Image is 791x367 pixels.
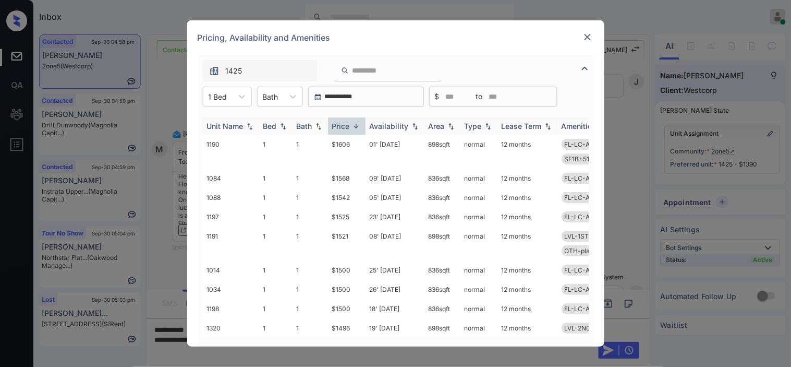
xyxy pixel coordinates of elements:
[565,286,607,293] span: FL-LC-ALL-1B
[293,227,328,261] td: 1
[565,247,606,255] span: OTH-plankprt
[476,91,483,102] span: to
[366,318,424,338] td: 19' [DATE]
[460,261,497,280] td: normal
[259,280,293,299] td: 1
[203,135,259,169] td: 1190
[313,123,324,130] img: sorting
[460,299,497,318] td: normal
[502,122,542,131] div: Lease Term
[424,318,460,338] td: 898 sqft
[579,62,591,75] img: icon-zuma
[259,261,293,280] td: 1
[565,266,607,274] span: FL-LC-ALL-1B
[370,122,409,131] div: Availability
[460,207,497,227] td: normal
[207,122,244,131] div: Unit Name
[203,280,259,299] td: 1034
[366,261,424,280] td: 25' [DATE]
[259,227,293,261] td: 1
[424,169,460,188] td: 836 sqft
[259,188,293,207] td: 1
[565,305,607,313] span: FL-LC-ALL-1B
[203,227,259,261] td: 1191
[366,207,424,227] td: 23' [DATE]
[497,227,557,261] td: 12 months
[187,20,604,55] div: Pricing, Availability and Amenities
[341,66,349,75] img: icon-zuma
[203,261,259,280] td: 1014
[203,299,259,318] td: 1198
[263,122,277,131] div: Bed
[328,188,366,207] td: $1542
[424,261,460,280] td: 836 sqft
[328,169,366,188] td: $1568
[259,299,293,318] td: 1
[543,123,553,130] img: sorting
[366,169,424,188] td: 09' [DATE]
[328,227,366,261] td: $1521
[203,188,259,207] td: 1088
[424,207,460,227] td: 836 sqft
[366,188,424,207] td: 05' [DATE]
[351,122,361,130] img: sorting
[497,207,557,227] td: 12 months
[460,280,497,299] td: normal
[278,123,288,130] img: sorting
[332,122,350,131] div: Price
[259,169,293,188] td: 1
[483,123,493,130] img: sorting
[497,135,557,169] td: 12 months
[328,261,366,280] td: $1500
[293,299,328,318] td: 1
[293,318,328,338] td: 1
[429,122,445,131] div: Area
[293,188,328,207] td: 1
[297,122,312,131] div: Bath
[259,207,293,227] td: 1
[293,280,328,299] td: 1
[497,188,557,207] td: 12 months
[460,135,497,169] td: normal
[435,91,440,102] span: $
[328,318,366,338] td: $1496
[460,169,497,188] td: normal
[226,65,242,77] span: 1425
[293,261,328,280] td: 1
[328,207,366,227] td: $1525
[497,261,557,280] td: 12 months
[328,135,366,169] td: $1606
[259,318,293,338] td: 1
[565,155,600,163] span: SF1B+51-75
[293,169,328,188] td: 1
[446,123,456,130] img: sorting
[460,188,497,207] td: normal
[424,299,460,318] td: 836 sqft
[259,135,293,169] td: 1
[293,207,328,227] td: 1
[465,122,482,131] div: Type
[293,135,328,169] td: 1
[565,174,607,182] span: FL-LC-ALL-1B
[424,280,460,299] td: 836 sqft
[565,140,607,148] span: FL-LC-ALL-1B
[366,299,424,318] td: 18' [DATE]
[245,123,255,130] img: sorting
[565,232,599,240] span: LVL-1ST-1B
[497,318,557,338] td: 12 months
[366,227,424,261] td: 08' [DATE]
[565,213,607,221] span: FL-LC-ALL-1B
[328,280,366,299] td: $1500
[203,169,259,188] td: 1084
[366,280,424,299] td: 26' [DATE]
[562,122,597,131] div: Amenities
[366,135,424,169] td: 01' [DATE]
[424,227,460,261] td: 898 sqft
[497,299,557,318] td: 12 months
[424,135,460,169] td: 898 sqft
[203,207,259,227] td: 1197
[460,227,497,261] td: normal
[328,299,366,318] td: $1500
[497,280,557,299] td: 12 months
[203,318,259,338] td: 1320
